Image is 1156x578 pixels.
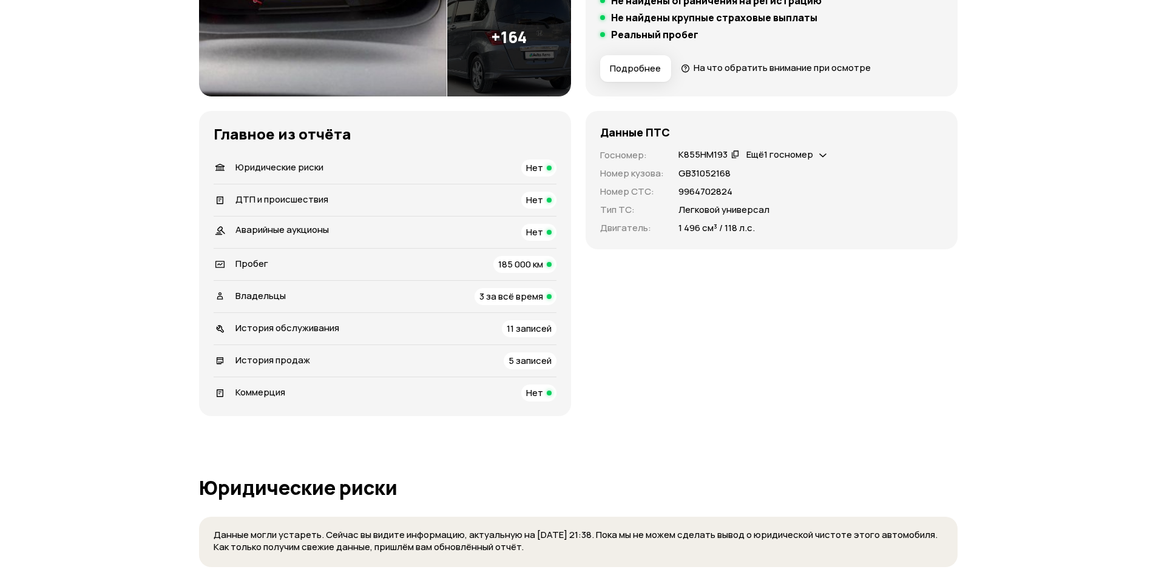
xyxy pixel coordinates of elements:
p: 9964702824 [678,185,732,198]
span: 11 записей [507,322,552,335]
p: Легковой универсал [678,203,769,217]
a: На что обратить внимание при осмотре [681,61,871,74]
span: Подробнее [610,62,661,75]
span: 185 000 км [498,258,543,271]
span: История обслуживания [235,321,339,334]
span: Аварийные аукционы [235,223,329,236]
div: К855НМ193 [678,149,728,161]
p: Тип ТС : [600,203,664,217]
button: Подробнее [600,55,671,82]
h4: Данные ПТС [600,126,670,139]
p: Госномер : [600,149,664,162]
p: Данные могли устареть. Сейчас вы видите информацию, актуальную на [DATE] 21:38. Пока мы не можем ... [214,529,943,554]
p: GB31052168 [678,167,731,180]
p: Двигатель : [600,221,664,235]
span: 5 записей [509,354,552,367]
span: Коммерция [235,386,285,398]
span: Нет [526,193,543,206]
span: Нет [526,386,543,399]
span: Нет [526,161,543,174]
h3: Главное из отчёта [214,126,556,143]
h5: Реальный пробег [611,29,698,41]
span: На что обратить внимание при осмотре [694,61,871,74]
p: 1 496 см³ / 118 л.с. [678,221,755,235]
p: Номер СТС : [600,185,664,198]
span: История продаж [235,354,310,366]
span: Нет [526,226,543,238]
span: Ещё 1 госномер [746,148,813,161]
span: 3 за всё время [479,290,543,303]
span: Пробег [235,257,268,270]
span: Владельцы [235,289,286,302]
span: Юридические риски [235,161,323,173]
h1: Юридические риски [199,477,958,499]
p: Номер кузова : [600,167,664,180]
h5: Не найдены крупные страховые выплаты [611,12,817,24]
span: ДТП и происшествия [235,193,328,206]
